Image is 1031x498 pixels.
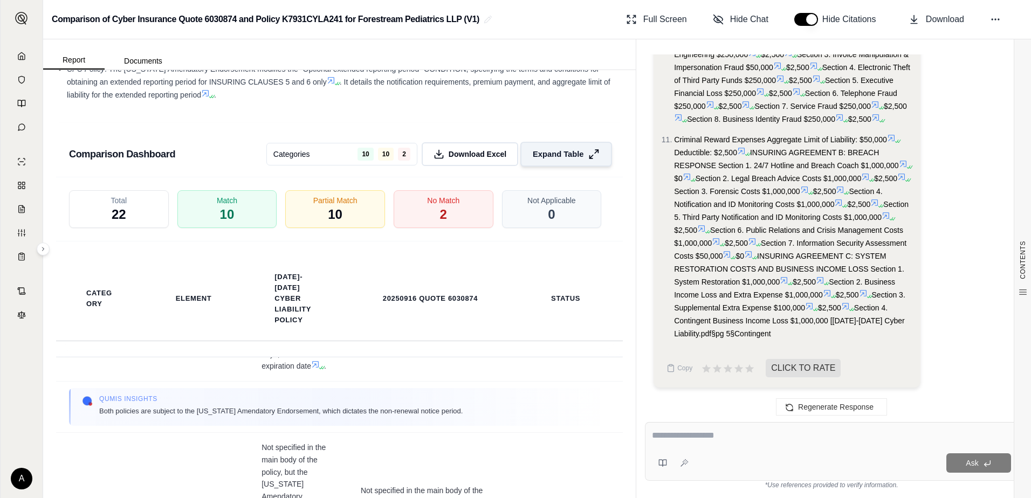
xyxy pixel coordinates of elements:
span: $2,500 [719,102,742,110]
button: Regenerate Response [776,398,887,416]
button: Expand Table [520,142,612,167]
img: Qumis [82,396,93,406]
button: Categories10102 [266,143,417,165]
span: Section 7. Service Fraud $250,000 [754,102,871,110]
h2: Comparison of Cyber Insurance Quote 6030874 and Policy K7931CYLA241 for Forestream Pediatrics LLP... [52,10,479,29]
th: 20250916 QUOTE 6030874 [370,287,491,310]
span: Qumis INSIGHTS [99,395,463,403]
span: $2,500 [761,50,784,59]
a: Coverage Table [7,246,36,267]
span: Section 6. Public Relations and Crisis Management Costs $1,000,000 [674,226,903,247]
span: Section 2. Legal Breach Advice Costs $1,000,000 [696,174,861,183]
span: Partial Match [313,195,358,206]
button: Report [43,51,105,70]
span: Download Excel [449,149,506,160]
img: Expand sidebar [15,12,28,25]
span: Hide Citations [822,13,883,26]
div: A [11,468,32,489]
button: Ask [946,453,1011,473]
span: Section 4. Electronic Theft of Third Party Funds $250,000 [674,63,910,85]
span: Regenerate Response [798,403,874,411]
span: Section 4. Contingent Business Income Loss $1,000,000 [[DATE]-[DATE] Cyber Liability.pdf§pg 5§Con... [674,303,904,338]
button: Download Excel [422,142,518,166]
button: Documents [105,52,182,70]
span: Ask [966,459,978,467]
span: Both policies are subject to the [US_STATE] Amendatory Endorsement, which dictates the non-renewa... [99,405,463,417]
span: 2 [398,148,410,161]
span: $2,500 [818,303,841,312]
span: $2,500 [793,278,816,286]
span: INSURING AGREEMENT B: BREACH RESPONSE Section 1. 24/7 Hotline and Breach Coach $1,000,000 [674,148,898,170]
span: $0 [674,174,683,183]
a: Policy Comparisons [7,175,36,196]
span: Section 5. Third Party Notification and ID Monitoring Costs $1,000,000 [674,200,909,222]
span: $2,500 [674,226,697,234]
div: *Use references provided to verify information. [645,481,1018,489]
button: Hide Chat [709,9,773,30]
span: Deductible: $2,500 [674,148,737,157]
span: Criminal Reward Expenses Aggregate Limit of Liability: $50,000 [674,135,887,144]
th: Status [538,287,593,310]
button: Copy [662,357,697,379]
button: Full Screen [622,9,691,30]
span: Categories [273,149,310,160]
span: Not Applicable [527,195,576,206]
span: Copy [677,364,692,372]
span: CLICK TO RATE [766,359,841,377]
span: 10 [378,148,394,161]
span: $2,500 [786,63,809,72]
span: Download [926,13,964,26]
th: [DATE]-[DATE] Cyber Liability Policy [262,265,335,332]
span: $2,500 [813,187,836,196]
span: CONTENTS [1019,241,1027,279]
span: 10 [220,206,235,223]
a: Claim Coverage [7,198,36,220]
span: 2 [440,206,447,223]
span: $0 [736,252,744,260]
span: Section 2. Business Income Loss and Extra Expense $1,000,000 [674,278,895,299]
span: $2,500 [847,200,870,209]
h3: Comparison Dashboard [69,144,175,164]
span: . It details the notification requirements, premium payment, and aggregate limit of liability for... [67,78,610,99]
span: 10 [328,206,342,223]
span: Total [111,195,127,206]
th: Category [73,281,126,316]
span: Section 7. Information Security Assessment Costs $50,000 [674,239,906,260]
a: Custom Report [7,222,36,244]
a: Contract Analysis [7,280,36,302]
span: Expand Table [533,149,583,160]
a: Documents Vault [7,69,36,91]
span: . [214,91,216,99]
span: $2,500 [789,76,812,85]
a: Home [7,45,36,67]
span: Section 4. Notification and ID Monitoring Costs $1,000,000 [674,187,883,209]
span: $2,500 [884,102,907,110]
a: Single Policy [7,151,36,172]
button: Expand sidebar [37,243,50,255]
a: Chat [7,116,36,138]
span: 0 [548,206,555,223]
span: Hide Chat [730,13,768,26]
span: $2,500 [836,290,859,299]
span: 22 [112,206,126,223]
span: No Match [427,195,459,206]
span: $2,500 [725,239,748,247]
span: Full Screen [643,13,687,26]
th: Element [163,287,225,310]
span: $2,500 [769,89,792,98]
a: Prompt Library [7,93,36,114]
span: 10 [358,148,373,161]
span: Section 3. Invoice Manipulation & Impersonation Fraud $50,000 [674,50,909,72]
span: Section 3. Supplemental Extra Expense $100,000 [674,290,905,312]
span: Section 2. Social Engineering $250,000 [674,37,907,59]
span: Section 8. Business Identity Fraud $250,000 [687,115,835,123]
span: CFC Policy [67,65,105,73]
span: $2,500 [848,115,871,123]
span: $2,500 [874,174,897,183]
span: Section 3. Forensic Costs $1,000,000 [674,187,800,196]
span: INSURING AGREEMENT C: SYSTEM RESTORATION COSTS AND BUSINESS INCOME LOSS Section 1. System Restora... [674,252,904,286]
span: : The [US_STATE] Amendatory Endorsement modifies the "Optional extended reporting period" CONDITI... [67,65,599,86]
button: Download [904,9,968,30]
span: Section 5. Executive Financial Loss $250,000 [674,76,893,98]
a: Legal Search Engine [7,304,36,326]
